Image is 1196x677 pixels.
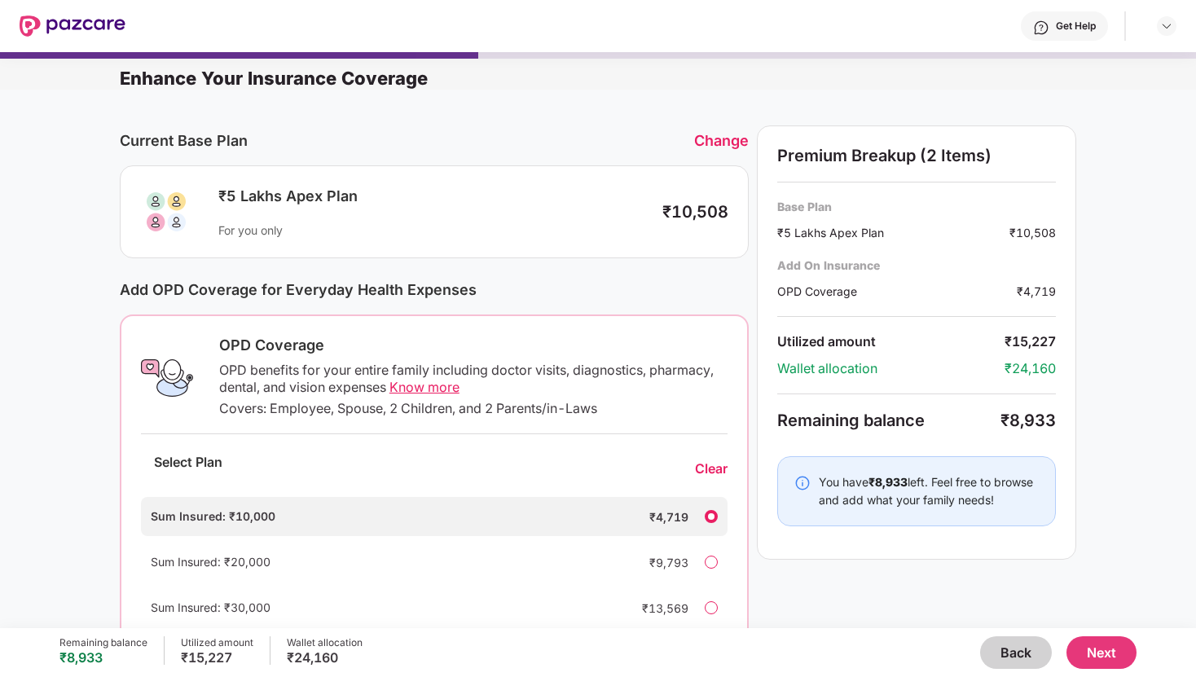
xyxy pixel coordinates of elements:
div: Remaining balance [777,411,1000,430]
div: Add OPD Coverage for Everyday Health Expenses [120,281,749,298]
img: OPD Coverage [141,352,193,404]
div: ₹4,719 [1017,283,1056,300]
div: Enhance Your Insurance Coverage [120,67,1196,90]
div: ₹8,933 [1000,411,1056,430]
div: Remaining balance [59,636,147,649]
div: For you only [218,222,646,238]
div: Utilized amount [181,636,253,649]
div: OPD Coverage [777,283,1017,300]
div: Current Base Plan [120,132,694,149]
div: You have left. Feel free to browse and add what your family needs! [819,473,1039,509]
div: Get Help [1056,20,1096,33]
div: Select Plan [141,454,235,484]
div: Clear [695,460,728,477]
div: Premium Breakup (2 Items) [777,146,1056,165]
span: Sum Insured: ₹30,000 [151,600,270,614]
img: svg+xml;base64,PHN2ZyBpZD0iSW5mby0yMHgyMCIgeG1sbnM9Imh0dHA6Ly93d3cudzMub3JnLzIwMDAvc3ZnIiB3aWR0aD... [794,475,811,491]
div: Add On Insurance [777,257,1056,273]
span: Sum Insured: ₹20,000 [151,555,270,569]
div: ₹15,227 [1005,333,1056,350]
div: ₹24,160 [1005,360,1056,377]
img: svg+xml;base64,PHN2ZyB3aWR0aD0iODAiIGhlaWdodD0iODAiIHZpZXdCb3g9IjAgMCA4MCA4MCIgZmlsbD0ibm9uZSIgeG... [140,186,192,238]
span: Know more [389,379,459,395]
div: Covers: Employee, Spouse, 2 Children, and 2 Parents/in-Laws [219,400,728,417]
div: ₹9,793 [623,554,688,571]
div: ₹15,227 [181,649,253,666]
div: Utilized amount [777,333,1005,350]
button: Back [980,636,1052,669]
img: svg+xml;base64,PHN2ZyBpZD0iRHJvcGRvd24tMzJ4MzIiIHhtbG5zPSJodHRwOi8vd3d3LnczLm9yZy8yMDAwL3N2ZyIgd2... [1160,20,1173,33]
div: ₹10,508 [1009,224,1056,241]
div: Wallet allocation [287,636,363,649]
div: ₹13,569 [623,600,688,617]
div: ₹5 Lakhs Apex Plan [777,224,1009,241]
b: ₹8,933 [868,475,908,489]
span: Sum Insured: ₹10,000 [151,509,275,523]
div: OPD benefits for your entire family including doctor visits, diagnostics, pharmacy, dental, and v... [219,362,728,396]
div: ₹10,508 [662,202,728,222]
div: OPD Coverage [219,336,728,355]
img: svg+xml;base64,PHN2ZyBpZD0iSGVscC0zMngzMiIgeG1sbnM9Imh0dHA6Ly93d3cudzMub3JnLzIwMDAvc3ZnIiB3aWR0aD... [1033,20,1049,36]
div: ₹8,933 [59,649,147,666]
div: ₹4,719 [623,508,688,525]
div: Base Plan [777,199,1056,214]
div: ₹5 Lakhs Apex Plan [218,187,646,206]
img: New Pazcare Logo [20,15,125,37]
button: Next [1066,636,1137,669]
div: ₹24,160 [287,649,363,666]
div: Change [694,132,749,149]
div: Wallet allocation [777,360,1005,377]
